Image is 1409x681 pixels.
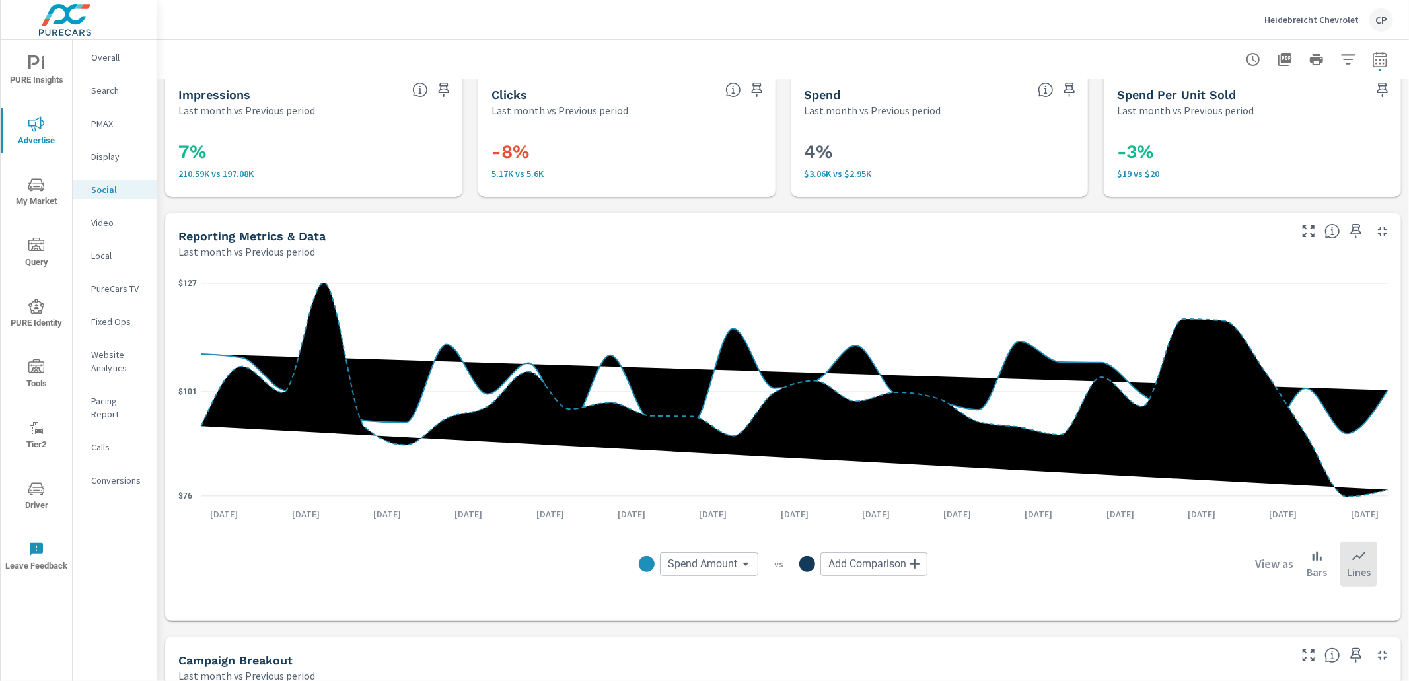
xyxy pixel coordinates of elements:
text: $101 [178,387,197,396]
span: Query [5,238,68,270]
button: Select Date Range [1367,46,1393,73]
p: [DATE] [772,507,818,520]
h5: Spend Per Unit Sold [1117,88,1236,102]
div: Display [73,147,157,166]
span: Tools [5,359,68,392]
span: PURE Insights [5,55,68,88]
span: Save this to your personalized report [433,79,454,100]
p: Last month vs Previous period [178,244,315,260]
div: Video [73,213,157,233]
h5: Impressions [178,88,250,102]
p: [DATE] [1178,507,1225,520]
p: $19 vs $20 [1117,168,1388,179]
p: [DATE] [1260,507,1307,520]
div: Fixed Ops [73,312,157,332]
h5: Reporting Metrics & Data [178,229,326,243]
span: My Market [5,177,68,209]
div: nav menu [1,40,72,587]
p: [DATE] [201,507,247,520]
div: PMAX [73,114,157,133]
button: Minimize Widget [1372,645,1393,666]
div: Pacing Report [73,391,157,424]
p: Last month vs Previous period [805,102,941,118]
span: This is a summary of Social performance results by campaign. Each column can be sorted. [1324,647,1340,663]
p: Pacing Report [91,394,146,421]
p: Lines [1347,564,1371,580]
p: [DATE] [1342,507,1388,520]
p: Website Analytics [91,348,146,375]
span: Understand Social data over time and see how metrics compare to each other. [1324,223,1340,239]
h3: -8% [491,141,762,163]
p: Fixed Ops [91,315,146,328]
p: $3,056 vs $2,951 [805,168,1075,179]
p: [DATE] [283,507,329,520]
h5: Spend [805,88,841,102]
p: Display [91,150,146,163]
span: The number of times an ad was clicked by a consumer. [725,82,741,98]
text: $76 [178,491,192,501]
span: Spend Amount [668,557,737,571]
span: Save this to your personalized report [1346,645,1367,666]
div: Conversions [73,470,157,490]
p: [DATE] [934,507,980,520]
span: Add Comparison [828,557,906,571]
button: Make Fullscreen [1298,645,1319,666]
div: PureCars TV [73,279,157,299]
span: Advertise [5,116,68,149]
span: Save this to your personalized report [746,79,768,100]
div: Local [73,246,157,266]
p: Conversions [91,474,146,487]
p: [DATE] [364,507,410,520]
p: 210.59K vs 197.08K [178,168,449,179]
button: Apply Filters [1335,46,1361,73]
p: Last month vs Previous period [178,102,315,118]
p: [DATE] [853,507,899,520]
h5: Campaign Breakout [178,653,293,667]
span: Tier2 [5,420,68,452]
h3: 4% [805,141,1075,163]
p: Last month vs Previous period [491,102,628,118]
span: Save this to your personalized report [1346,221,1367,242]
p: vs [758,558,799,570]
button: Print Report [1303,46,1330,73]
span: Leave Feedback [5,542,68,574]
p: [DATE] [445,507,491,520]
p: [DATE] [1016,507,1062,520]
button: "Export Report to PDF" [1272,46,1298,73]
p: Search [91,84,146,97]
p: PMAX [91,117,146,130]
h6: View as [1255,557,1293,571]
p: Bars [1307,564,1327,580]
p: Local [91,249,146,262]
p: PureCars TV [91,282,146,295]
div: Add Comparison [820,552,927,576]
p: Video [91,216,146,229]
h3: -3% [1117,141,1388,163]
p: 5,172 vs 5,602 [491,168,762,179]
div: Overall [73,48,157,67]
text: $127 [178,279,197,288]
p: Overall [91,51,146,64]
span: Save this to your personalized report [1059,79,1080,100]
button: Make Fullscreen [1298,221,1319,242]
p: [DATE] [1097,507,1143,520]
h5: Clicks [491,88,527,102]
span: Save this to your personalized report [1372,79,1393,100]
h3: 7% [178,141,449,163]
button: Minimize Widget [1372,221,1393,242]
p: [DATE] [608,507,655,520]
div: Calls [73,437,157,457]
span: The number of times an ad was shown on your behalf. [412,82,428,98]
div: CP [1369,8,1393,32]
div: Spend Amount [660,552,758,576]
div: Website Analytics [73,345,157,378]
p: [DATE] [527,507,573,520]
span: Driver [5,481,68,513]
p: [DATE] [690,507,736,520]
div: Social [73,180,157,199]
span: The amount of money spent on advertising during the period. [1038,82,1054,98]
p: Last month vs Previous period [1117,102,1254,118]
span: PURE Identity [5,299,68,331]
p: Social [91,183,146,196]
p: Heidebreicht Chevrolet [1264,14,1359,26]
